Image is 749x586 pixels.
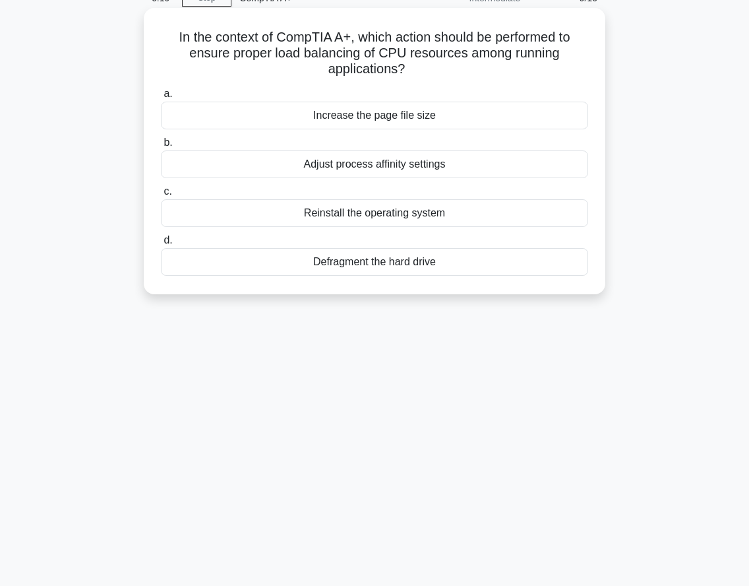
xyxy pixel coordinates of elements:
[161,199,588,227] div: Reinstall the operating system
[164,185,171,197] span: c.
[164,137,172,148] span: b.
[161,248,588,276] div: Defragment the hard drive
[161,102,588,129] div: Increase the page file size
[160,29,589,78] h5: In the context of CompTIA A+, which action should be performed to ensure proper load balancing of...
[164,88,172,99] span: a.
[161,150,588,178] div: Adjust process affinity settings
[164,234,172,245] span: d.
